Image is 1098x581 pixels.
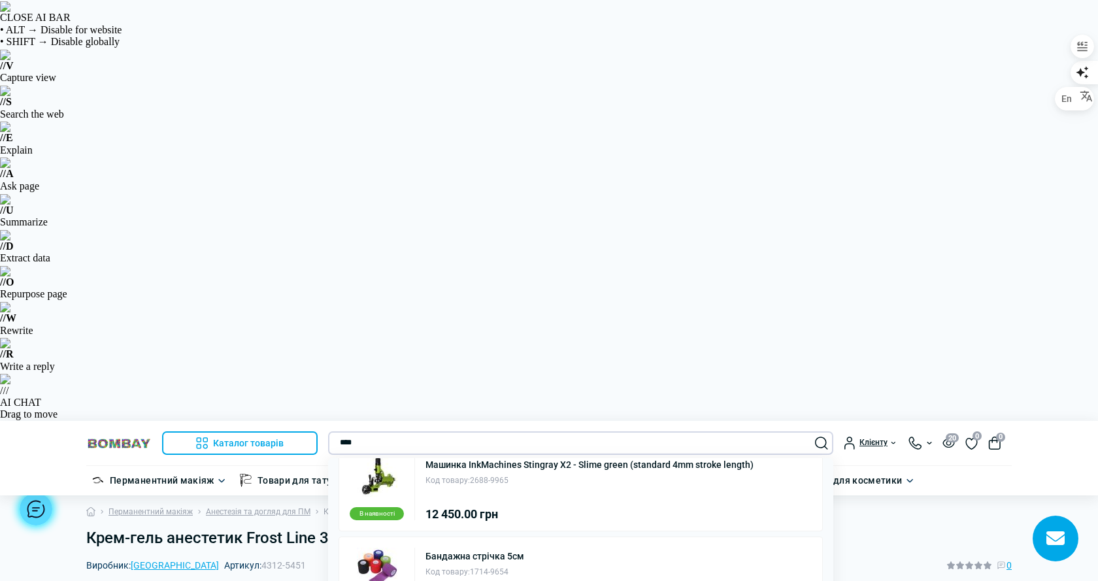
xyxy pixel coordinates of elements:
[91,474,105,487] img: Перманентний макіяж
[772,473,903,488] a: Органайзери для косметики
[988,437,1001,450] button: 0
[942,437,955,448] button: 20
[258,473,331,488] a: Товари для тату
[815,437,828,450] button: Search
[996,433,1005,442] span: 0
[110,473,214,488] a: Перманентний макіяж
[86,437,152,450] img: BOMBAY
[425,566,524,578] div: 1714-9654
[965,435,978,450] a: 0
[350,507,404,520] div: В наявності
[425,476,470,485] span: Код товару:
[425,552,524,561] a: Бандажна стрічка 5см
[357,456,397,497] img: Машинка InkMachines Stingray X2 - Slime green (standard 4mm stroke length)
[425,460,754,469] a: Машинка InkMachines Stingray X2 - Slime green (standard 4mm stroke length)
[162,431,318,455] button: Каталог товарів
[973,431,982,440] span: 0
[946,433,959,442] span: 20
[425,474,754,487] div: 2688-9965
[425,567,470,576] span: Код товару:
[239,474,252,487] img: Товари для тату
[425,508,754,520] div: 12 450.00 грн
